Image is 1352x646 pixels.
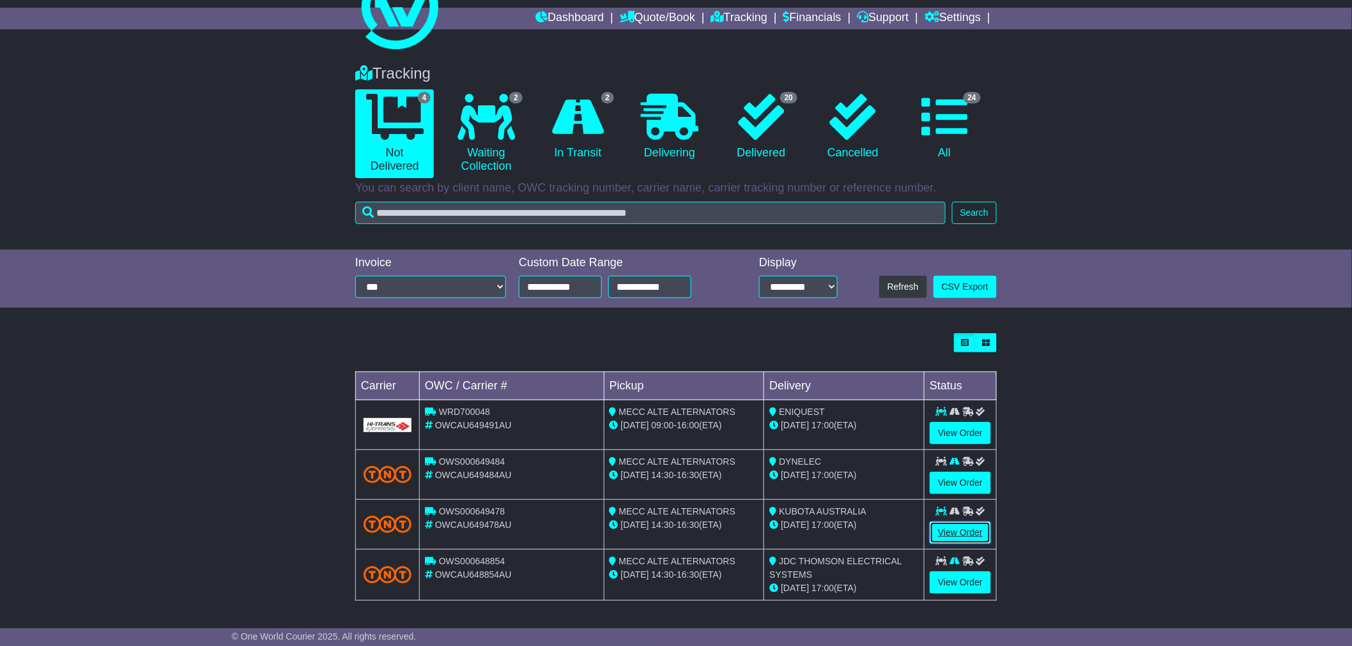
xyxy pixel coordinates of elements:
[677,569,699,580] span: 16:30
[621,569,649,580] span: [DATE]
[811,520,834,530] span: 17:00
[610,568,759,582] div: - (ETA)
[355,256,506,270] div: Invoice
[364,566,411,583] img: TNT_Domestic.png
[418,92,431,103] span: 4
[811,470,834,480] span: 17:00
[610,419,759,432] div: - (ETA)
[364,516,411,533] img: TNT_Domestic.png
[781,470,809,480] span: [DATE]
[439,506,505,516] span: OWS000649478
[857,8,909,29] a: Support
[601,92,615,103] span: 2
[621,520,649,530] span: [DATE]
[779,506,866,516] span: KUBOTA AUSTRALIA
[621,470,649,480] span: [DATE]
[435,520,512,530] span: OWCAU649478AU
[619,456,736,467] span: MECC ALTE ALTERNATORS
[619,407,736,417] span: MECC ALTE ALTERNATORS
[620,8,695,29] a: Quote/Book
[439,456,505,467] span: OWS000649484
[509,92,523,103] span: 2
[811,420,834,430] span: 17:00
[781,583,809,593] span: [DATE]
[811,583,834,593] span: 17:00
[447,89,525,178] a: 2 Waiting Collection
[355,181,997,195] p: You can search by client name, OWC tracking number, carrier name, carrier tracking number or refe...
[610,518,759,532] div: - (ETA)
[630,89,709,165] a: Delivering
[355,89,434,178] a: 4 Not Delivered
[439,556,505,566] span: OWS000648854
[769,582,919,595] div: (ETA)
[677,420,699,430] span: 16:00
[420,372,604,400] td: OWC / Carrier #
[779,456,821,467] span: DYNELEC
[964,92,981,103] span: 24
[604,372,764,400] td: Pickup
[356,372,420,400] td: Carrier
[435,470,512,480] span: OWCAU649484AU
[619,506,736,516] span: MECC ALTE ALTERNATORS
[769,419,919,432] div: (ETA)
[925,8,981,29] a: Settings
[779,407,825,417] span: ENIQUEST
[621,420,649,430] span: [DATE]
[925,372,997,400] td: Status
[722,89,801,165] a: 20 Delivered
[677,470,699,480] span: 16:30
[783,8,841,29] a: Financials
[652,569,674,580] span: 14:30
[364,466,411,483] img: TNT_Domestic.png
[781,420,809,430] span: [DATE]
[781,520,809,530] span: [DATE]
[364,418,411,432] img: GetCarrierServiceLogo
[619,556,736,566] span: MECC ALTE ALTERNATORS
[780,92,797,103] span: 20
[952,202,997,224] button: Search
[769,556,902,580] span: JDC THOMSON ELECTRICAL SYSTEMS
[535,8,604,29] a: Dashboard
[677,520,699,530] span: 16:30
[930,571,991,594] a: View Order
[435,420,512,430] span: OWCAU649491AU
[930,422,991,444] a: View Order
[759,256,838,270] div: Display
[930,522,991,544] a: View Order
[232,631,417,642] span: © One World Courier 2025. All rights reserved.
[930,472,991,494] a: View Order
[905,89,984,165] a: 24 All
[610,469,759,482] div: - (ETA)
[439,407,490,417] span: WRD700048
[652,470,674,480] span: 14:30
[652,520,674,530] span: 14:30
[539,89,617,165] a: 2 In Transit
[813,89,892,165] a: Cancelled
[652,420,674,430] span: 09:00
[764,372,925,400] td: Delivery
[879,276,927,298] button: Refresh
[933,276,997,298] a: CSV Export
[769,518,919,532] div: (ETA)
[435,569,512,580] span: OWCAU648854AU
[711,8,767,29] a: Tracking
[349,64,1003,83] div: Tracking
[769,469,919,482] div: (ETA)
[519,256,724,270] div: Custom Date Range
